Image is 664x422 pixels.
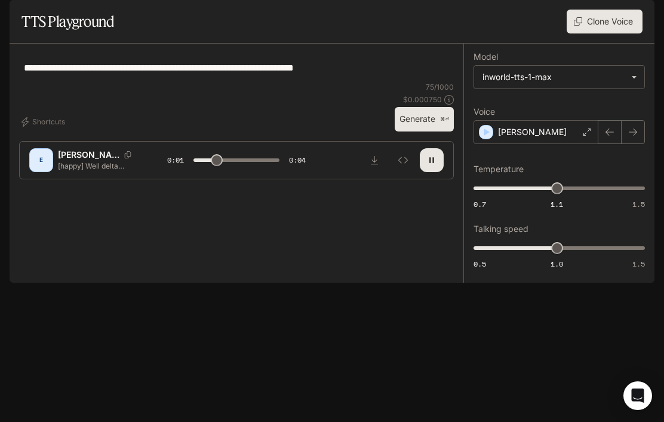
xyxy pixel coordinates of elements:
button: Shortcuts [19,112,70,132]
p: Model [474,53,498,61]
button: open drawer [9,6,30,27]
p: [PERSON_NAME] [498,126,567,138]
span: 0:01 [167,154,184,166]
p: 75 / 1000 [426,82,454,92]
button: Generate⌘⏎ [395,107,454,132]
span: 1.0 [551,259,563,269]
p: ⌘⏎ [440,116,449,123]
button: Inspect [391,148,415,172]
div: Open Intercom Messenger [623,381,652,410]
p: Voice [474,108,495,116]
p: Temperature [474,165,524,173]
span: 0:04 [289,154,306,166]
h1: TTS Playground [21,10,114,33]
p: [PERSON_NAME] [58,149,119,161]
button: Download audio [362,148,386,172]
button: Copy Voice ID [119,151,136,158]
span: 1.1 [551,199,563,209]
button: Clone Voice [567,10,643,33]
span: 1.5 [632,259,645,269]
p: $ 0.000750 [403,94,442,105]
p: Talking speed [474,225,528,233]
div: inworld-tts-1-max [482,71,625,83]
span: 0.7 [474,199,486,209]
span: 1.5 [632,199,645,209]
p: [happy] Well delta Forces. I go a big present for you in your station room! [58,161,139,171]
div: inworld-tts-1-max [474,66,644,88]
span: 0.5 [474,259,486,269]
div: E [32,151,51,170]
